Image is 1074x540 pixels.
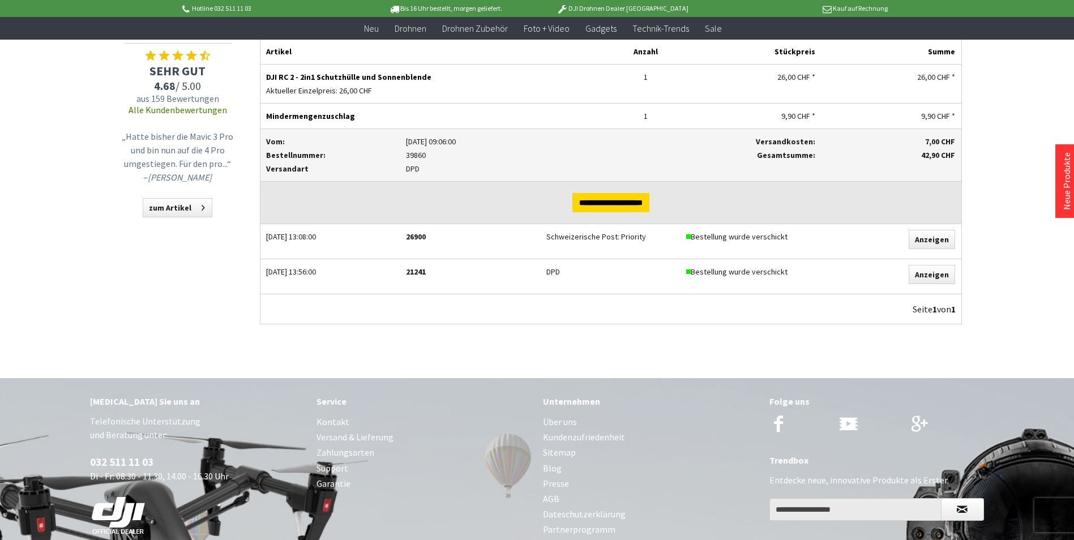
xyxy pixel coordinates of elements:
[118,93,237,104] span: aus 159 Bewertungen
[387,17,434,40] a: Drohnen
[118,79,237,93] span: / 5.00
[546,230,675,243] div: Schweizerische Post: Priority
[118,63,237,79] span: SEHR GUT
[1061,152,1072,210] a: Neue Produkte
[769,473,985,487] p: Entdecke neue, innovative Produkte als Erster.
[686,265,850,278] div: Bestellung wurde verschickt
[543,394,758,409] div: Unternehmen
[434,17,516,40] a: Drohnen Zubehör
[611,39,681,64] div: Anzahl
[266,265,395,278] div: [DATE] 13:56:00
[129,104,227,115] a: Alle Kundenbewertungen
[143,198,212,217] a: zum Artikel
[260,39,611,64] div: Artikel
[442,23,508,34] span: Drohnen Zubehör
[266,230,395,243] div: [DATE] 13:08:00
[632,23,689,34] span: Technik-Trends
[543,414,758,430] a: Über uns
[543,491,758,507] a: AGB
[827,109,956,123] div: 9,90 CHF *
[406,148,675,162] p: 39860
[827,148,956,162] p: 42,90 CHF
[932,303,937,315] span: 1
[624,17,697,40] a: Technik-Trends
[316,476,532,491] a: Garantie
[769,498,942,521] input: Ihre E-Mail Adresse
[406,230,535,243] div: 26900
[266,109,605,123] p: Mindermengenzuschlag
[686,230,850,243] div: Bestellung wurde verschickt
[181,2,357,15] p: Hotline 032 511 11 03
[711,2,888,15] p: Kauf auf Rechnung
[406,162,675,175] p: DPD
[357,2,534,15] p: Bis 16 Uhr bestellt, morgen geliefert.
[909,265,955,284] a: Anzeigen
[543,507,758,522] a: Dateschutzerklärung
[90,496,147,535] img: white-dji-schweiz-logo-official_140x140.png
[686,135,815,148] p: Versandkosten:
[951,303,956,315] span: 1
[941,498,984,521] button: Newsletter abonnieren
[316,461,532,476] a: Support
[266,85,337,96] span: Aktueller Einzelpreis:
[543,522,758,537] a: Partnerprogramm
[316,430,532,445] a: Versand & Lieferung
[364,23,379,34] span: Neu
[148,172,212,183] em: [PERSON_NAME]
[316,394,532,409] div: Service
[769,394,985,409] div: Folge uns
[406,265,535,278] div: 21241
[913,300,956,318] div: Seite von
[821,39,961,64] div: Summe
[406,135,675,148] p: [DATE] 09:06:00
[577,17,624,40] a: Gadgets
[395,23,426,34] span: Drohnen
[266,148,395,162] p: Bestellnummer:
[316,445,532,460] a: Zahlungsarten
[617,70,675,84] div: 1
[543,476,758,491] a: Presse
[339,85,372,96] span: 26,00 CHF
[686,148,815,162] p: Gesamtsumme:
[827,135,956,148] p: 7,00 CHF
[769,453,985,468] div: Trendbox
[546,265,675,278] div: DPD
[154,79,176,93] span: 4.68
[316,414,532,430] a: Kontakt
[356,17,387,40] a: Neu
[686,109,815,123] div: 9,90 CHF *
[534,2,711,15] p: DJI Drohnen Dealer [GEOGRAPHIC_DATA]
[90,394,305,409] div: [MEDICAL_DATA] Sie uns an
[909,230,955,249] a: Anzeigen
[266,70,605,84] p: DJI RC 2 - 2in1 Schutzhülle und Sonnenblende
[266,162,395,175] p: Versandart
[266,135,395,148] p: Vom:
[90,455,153,469] a: 032 511 11 03
[827,70,956,84] div: 26,00 CHF *
[705,23,722,34] span: Sale
[617,109,675,123] div: 1
[585,23,617,34] span: Gadgets
[516,17,577,40] a: Foto + Video
[697,17,730,40] a: Sale
[681,39,821,64] div: Stückpreis
[543,430,758,445] a: Kundenzufriedenheit
[543,461,758,476] a: Blog
[524,23,570,34] span: Foto + Video
[121,130,234,184] p: „Hatte bisher die Mavic 3 Pro und bin nun auf die 4 Pro umgestiegen. Für den pro...“ –
[543,445,758,460] a: Sitemap
[686,70,815,84] div: 26,00 CHF *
